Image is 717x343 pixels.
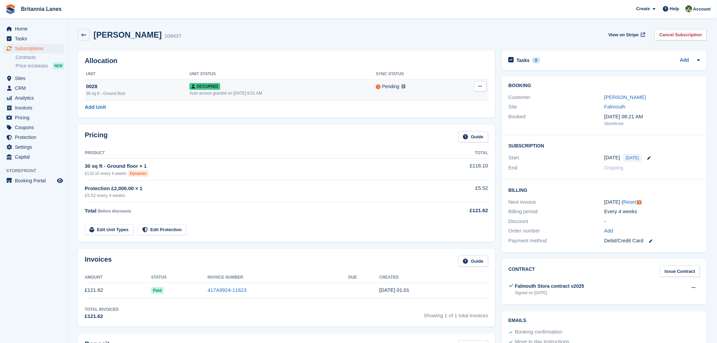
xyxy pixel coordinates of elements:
[655,29,707,40] a: Cancel Subscription
[208,272,349,283] th: Invoice Number
[5,4,16,14] img: stora-icon-8386f47178a22dfd0bd8f6a31ec36ba5ce8667c1dd55bd0f319d3a0aa187defe.svg
[3,133,64,142] a: menu
[660,266,700,277] a: Issue Contract
[85,283,151,298] td: £121.62
[85,170,426,177] div: £116.10 every 4 weeks
[509,142,700,149] h2: Subscription
[3,34,64,43] a: menu
[3,83,64,93] a: menu
[348,272,379,283] th: Due
[208,287,247,293] a: 417A9924-11623
[3,113,64,122] a: menu
[3,103,64,113] a: menu
[16,63,48,69] span: Price increases
[532,57,540,63] div: 0
[15,152,56,162] span: Capital
[509,237,605,245] div: Payment method
[509,103,605,111] div: Site
[3,93,64,103] a: menu
[3,123,64,132] a: menu
[15,142,56,152] span: Settings
[3,44,64,53] a: menu
[85,224,134,236] a: Edit Unit Types
[604,198,700,206] div: [DATE] ( )
[458,256,488,267] a: Guide
[509,266,535,277] h2: Contract
[402,84,406,88] img: icon-info-grey-7440780725fd019a000dd9b08b2336e03edf1995a4989e88bcd33f0948082b44.svg
[458,131,488,142] a: Guide
[98,209,131,214] span: Before discounts
[15,34,56,43] span: Tasks
[604,208,700,216] div: Every 4 weeks
[509,154,605,162] div: Start
[85,208,97,214] span: Total
[376,69,452,80] th: Sync Status
[86,90,189,97] div: 30 sq ft - Ground floor
[85,57,488,65] h2: Allocation
[3,176,64,185] a: menu
[85,103,106,111] a: Add Unit
[85,69,189,80] th: Unit
[189,69,376,80] th: Unit Status
[85,131,108,142] h2: Pricing
[604,218,700,225] div: -
[509,198,605,206] div: Next invoice
[693,6,711,13] span: Account
[151,272,208,283] th: Status
[604,104,626,109] a: Falmouth
[6,167,67,174] span: Storefront
[604,227,613,235] a: Add
[604,113,700,121] div: [DATE] 08:21 AM
[515,283,585,290] div: Falmouth Stora contract v2025
[623,154,642,162] span: [DATE]
[509,227,605,235] div: Order number
[15,83,56,93] span: CRM
[604,165,623,170] span: Ongoing
[606,29,647,40] a: View on Stripe
[604,94,646,100] a: [PERSON_NAME]
[426,158,488,180] td: £116.10
[15,103,56,113] span: Invoices
[426,207,488,215] div: £121.62
[636,5,650,12] span: Create
[604,154,620,162] time: 2025-09-20 00:00:00 UTC
[515,328,562,336] div: Booking confirmation
[15,176,56,185] span: Booking Portal
[15,93,56,103] span: Analytics
[128,170,149,177] div: Dynamic
[189,83,220,90] span: Occupied
[85,272,151,283] th: Amount
[424,306,488,320] span: Showing 1 of 1 total invoices
[85,256,112,267] h2: Invoices
[94,30,162,39] h2: [PERSON_NAME]
[15,113,56,122] span: Pricing
[164,32,181,40] div: 108437
[15,44,56,53] span: Subscriptions
[151,287,164,294] span: Paid
[15,133,56,142] span: Protection
[426,181,488,203] td: £5.52
[18,3,64,15] a: Britannia Lanes
[426,148,488,159] th: Total
[509,208,605,216] div: Billing period
[680,57,689,64] a: Add
[670,5,679,12] span: Help
[509,94,605,101] div: Customer
[16,62,64,69] a: Price increases NEW
[85,306,119,312] div: Total Invoiced
[3,74,64,83] a: menu
[604,237,700,245] div: Debit/Credit Card
[604,120,700,127] div: Storefront
[138,224,186,236] a: Edit Protection
[637,199,643,205] div: Tooltip anchor
[623,199,637,205] a: Reset
[380,272,488,283] th: Created
[85,185,426,193] div: Protection £2,000.00 × 1
[15,123,56,132] span: Coupons
[509,83,700,88] h2: Booking
[509,186,700,193] h2: Billing
[85,162,426,170] div: 30 sq ft - Ground floor × 1
[515,290,585,296] div: Signed on [DATE]
[85,312,119,320] div: £121.62
[509,164,605,172] div: End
